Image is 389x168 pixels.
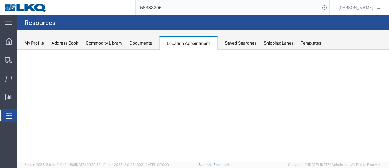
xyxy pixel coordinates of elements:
div: Documents [129,40,152,46]
span: [DATE] 10:20:09 [144,163,169,166]
div: Templates [301,40,321,46]
input: Search for shipment number, reference number [136,0,320,15]
div: Location Appointment [159,36,218,50]
img: logo [4,3,47,12]
a: Feedback [214,163,229,166]
span: Marc Metzger [339,4,373,11]
div: Saved Searches [225,40,256,46]
div: My Profile [24,40,44,46]
span: [DATE] 09:52:52 [75,163,101,166]
div: Commodity Library [86,40,122,46]
button: [PERSON_NAME] [338,4,380,11]
div: Shipping Lanes [264,40,294,46]
iframe: FS Legacy Container [17,50,389,162]
a: Support [198,163,214,166]
div: Address Book [51,40,78,46]
span: Client: 2025.18.0-27d3021 [103,163,169,166]
span: Server: 2025.18.0-bb0e0c2bd68 [24,163,101,166]
h4: Resources [24,15,56,30]
span: Copyright © [DATE]-[DATE] Agistix Inc., All Rights Reserved [288,162,382,167]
